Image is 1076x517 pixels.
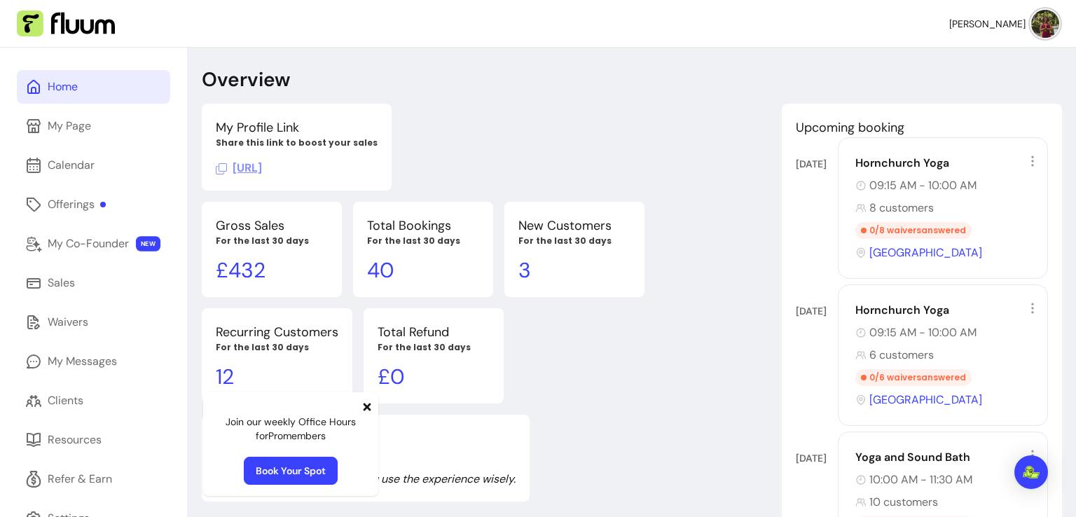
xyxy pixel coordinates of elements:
span: Click to copy [216,160,262,175]
p: My Profile Link [216,118,378,137]
p: Overview [202,67,290,92]
a: My Page [17,109,170,143]
div: Refer & Earn [48,471,112,488]
span: [GEOGRAPHIC_DATA] [869,392,982,408]
div: 0 / 6 waivers answered [855,369,972,386]
a: Sales [17,266,170,300]
p: Total Bookings [367,216,479,235]
a: My Co-Founder NEW [17,227,170,261]
div: Open Intercom Messenger [1014,455,1048,489]
p: Share this link to boost your sales [216,137,378,149]
a: Book Your Spot [244,457,338,485]
p: £ 0 [378,364,490,390]
p: For the last 30 days [367,235,479,247]
p: For the last 30 days [518,235,630,247]
p: For the last 30 days [216,342,338,353]
div: [DATE] [796,451,838,465]
div: Yoga and Sound Bath [855,449,1039,466]
a: Calendar [17,149,170,182]
p: For the last 30 days [378,342,490,353]
a: Resources [17,423,170,457]
p: New Customers [518,216,630,235]
div: 8 customers [855,200,1039,216]
a: Refer & Earn [17,462,170,496]
div: 09:15 AM - 10:00 AM [855,324,1039,341]
div: My Co-Founder [48,235,129,252]
div: My Page [48,118,91,135]
div: Home [48,78,78,95]
button: avatar[PERSON_NAME] [949,10,1059,38]
p: 3 [518,258,630,283]
span: [GEOGRAPHIC_DATA] [869,244,982,261]
p: £ 432 [216,258,328,283]
span: NEW [136,236,160,251]
div: Sales [48,275,75,291]
div: Waivers [48,314,88,331]
p: Gross Sales [216,216,328,235]
p: Join our weekly Office Hours for Pro members [214,415,367,443]
div: Hornchurch Yoga [855,155,1039,172]
p: Upcoming booking [796,118,1048,137]
div: 09:15 AM - 10:00 AM [855,177,1039,194]
div: [DATE] [796,304,838,318]
p: Total Refund [378,322,490,342]
div: 10:00 AM - 11:30 AM [855,471,1039,488]
p: 12 [216,364,338,390]
div: Resources [48,432,102,448]
div: Hornchurch Yoga [855,302,1039,319]
a: Offerings [17,188,170,221]
p: For the last 30 days [216,235,328,247]
div: Offerings [48,196,106,213]
div: 0 / 8 waivers answered [855,222,972,239]
img: Fluum Logo [17,11,115,37]
a: Clients [17,384,170,418]
p: Recurring Customers [216,322,338,342]
a: My Messages [17,345,170,378]
span: [PERSON_NAME] [949,17,1026,31]
div: 10 customers [855,494,1039,511]
a: Waivers [17,305,170,339]
div: [DATE] [796,157,838,171]
div: 6 customers [855,347,1039,364]
div: Calendar [48,157,95,174]
p: 40 [367,258,479,283]
div: Clients [48,392,83,409]
img: avatar [1031,10,1059,38]
a: Home [17,70,170,104]
div: My Messages [48,353,117,370]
